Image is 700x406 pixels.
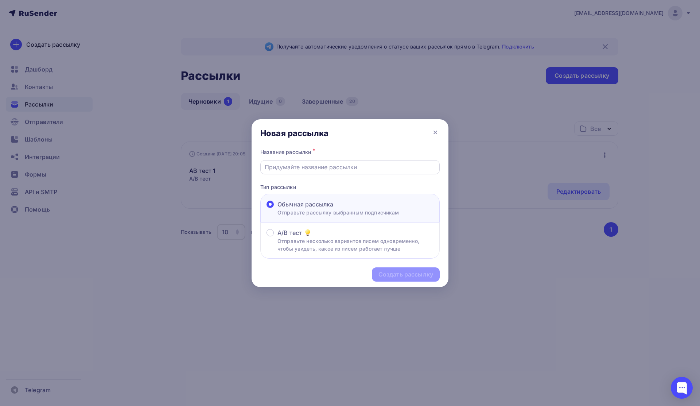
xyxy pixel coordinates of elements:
[265,163,436,171] input: Придумайте название рассылки
[260,183,440,191] p: Тип рассылки
[277,209,399,216] p: Отправьте рассылку выбранным подписчикам
[277,200,333,209] span: Обычная рассылка
[260,128,328,138] div: Новая рассылка
[277,228,302,237] span: A/B тест
[277,237,433,252] p: Отправьте несколько вариантов писем одновременно, чтобы увидеть, какое из писем работает лучше
[260,147,440,157] div: Название рассылки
